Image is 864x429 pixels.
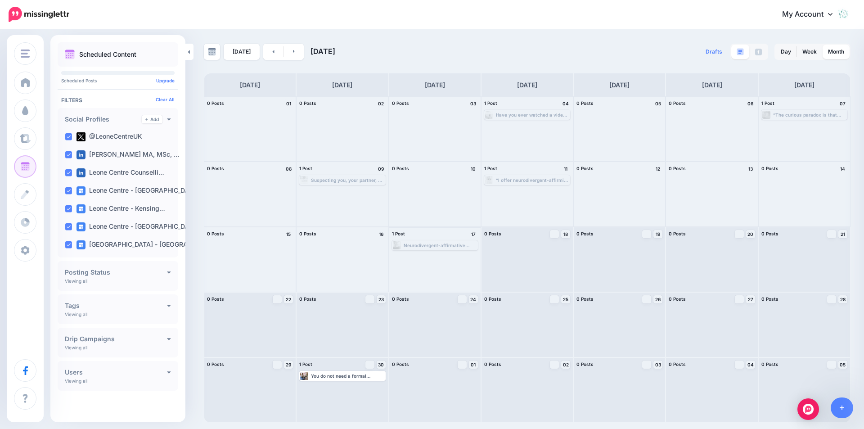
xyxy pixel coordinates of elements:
span: 0 Posts [669,296,686,302]
a: Clear All [156,97,175,102]
span: 0 Posts [484,361,501,367]
div: Have you ever watched a video online that described exactly how you've been feeling your entire l... [496,112,569,117]
a: 04 [746,361,755,369]
label: Leone Centre - [GEOGRAPHIC_DATA]… [76,186,205,195]
a: [DATE] [224,44,260,60]
h4: Filters [61,97,175,104]
a: 26 [653,295,662,303]
span: 19 [656,232,660,236]
h4: [DATE] [517,80,537,90]
img: calendar.png [65,50,75,59]
h4: [DATE] [794,80,814,90]
h4: 13 [746,165,755,173]
span: 0 Posts [669,361,686,367]
h4: 09 [377,165,386,173]
a: Day [775,45,796,59]
label: Leone Centre Counselli… [76,168,164,177]
span: 1 Post [299,361,312,367]
a: 01 [469,361,478,369]
h4: 03 [469,99,478,108]
h4: 10 [469,165,478,173]
span: 30 [378,362,384,367]
span: 0 Posts [392,361,409,367]
span: 0 Posts [576,166,594,171]
h4: [DATE] [332,80,352,90]
span: 04 [747,362,754,367]
span: 0 Posts [299,296,316,302]
p: Viewing all [65,278,87,284]
div: “The curious paradox is that when I accept myself just as I am, then I can change.” - [PERSON_NAM... [773,112,846,117]
span: 21 [841,232,845,236]
h4: 01 [284,99,293,108]
h4: 06 [746,99,755,108]
img: google_business-square.png [76,186,85,195]
h4: 12 [653,165,662,173]
img: google_business-square.png [76,222,85,231]
h4: 16 [377,230,386,238]
h4: [DATE] [425,80,445,90]
h4: Drip Campaigns [65,336,167,342]
a: Drafts [700,44,728,60]
h4: Users [65,369,167,375]
span: 03 [655,362,661,367]
a: Week [797,45,822,59]
a: 25 [561,295,570,303]
h4: 05 [653,99,662,108]
img: linkedin-square.png [76,150,85,159]
span: 0 Posts [392,100,409,106]
span: 1 Post [484,100,497,106]
span: Drafts [706,49,722,54]
h4: 07 [838,99,847,108]
span: 0 Posts [207,231,224,236]
span: 0 Posts [207,100,224,106]
a: 18 [561,230,570,238]
label: Leone Centre - Kensing… [76,204,165,213]
div: Neurodivergent-affirmative therapy recognises the unique perspectives, talents, and gifts each in... [404,243,477,248]
label: @LeoneCentreUK [76,132,142,141]
span: 27 [748,297,753,302]
span: 01 [471,362,476,367]
img: google_business-square.png [76,240,85,249]
label: Leone Centre - [GEOGRAPHIC_DATA]… [76,222,205,231]
span: 0 Posts [761,361,778,367]
span: 0 Posts [761,231,778,236]
div: You do not need a formal diagnosis to begin receiving neurodivergent-affirming therapy or counsel... [311,373,384,379]
p: Scheduled Posts [61,78,175,83]
span: 0 Posts [761,296,778,302]
a: My Account [773,4,850,26]
img: calendar-grey-darker.png [208,48,216,56]
span: 24 [470,297,476,302]
h4: [DATE] [702,80,722,90]
span: 1 Post [392,231,405,236]
h4: Posting Status [65,269,167,275]
img: facebook-grey-square.png [755,49,762,55]
a: 20 [746,230,755,238]
a: 23 [377,295,386,303]
a: 03 [653,361,662,369]
img: twitter-square.png [76,132,85,141]
span: 0 Posts [207,296,224,302]
span: 0 Posts [484,231,501,236]
span: 22 [286,297,291,302]
span: 0 Posts [392,166,409,171]
label: [GEOGRAPHIC_DATA] - [GEOGRAPHIC_DATA] [76,240,223,249]
a: 19 [653,230,662,238]
p: Viewing all [65,378,87,384]
span: 0 Posts [207,166,224,171]
p: Scheduled Content [79,51,136,58]
a: 22 [284,295,293,303]
img: paragraph-boxed.png [737,48,744,55]
span: 05 [840,362,846,367]
h4: 02 [377,99,386,108]
a: 30 [377,361,386,369]
a: 27 [746,295,755,303]
span: 23 [378,297,384,302]
span: 0 Posts [669,100,686,106]
a: 05 [838,361,847,369]
span: 20 [747,232,753,236]
span: 0 Posts [576,296,594,302]
span: 0 Posts [299,100,316,106]
a: 02 [561,361,570,369]
h4: 15 [284,230,293,238]
a: Month [823,45,850,59]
